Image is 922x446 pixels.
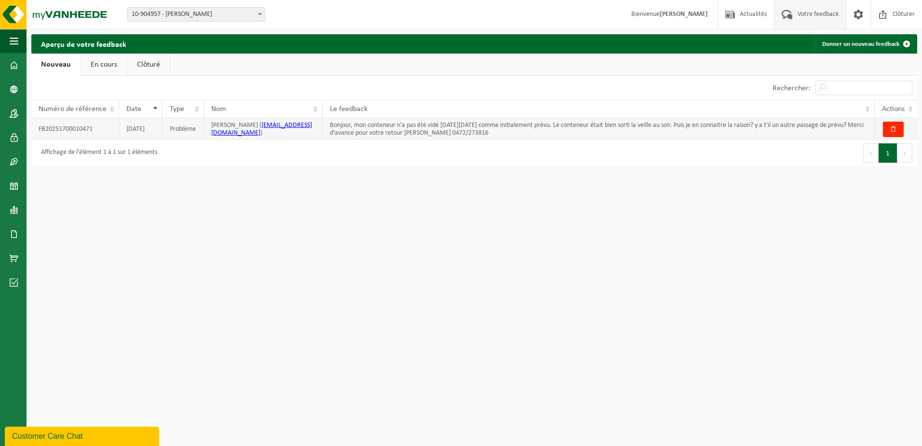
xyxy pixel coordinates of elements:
[39,105,107,113] span: Numéro de référence
[31,34,136,53] h2: Aperçu de votre feedback
[170,105,184,113] span: Type
[119,118,163,139] td: [DATE]
[897,143,912,163] button: Next
[660,11,708,18] strong: [PERSON_NAME]
[211,105,226,113] span: Nom
[773,84,811,92] label: Rechercher:
[126,105,141,113] span: Date
[879,143,897,163] button: 1
[211,122,312,137] a: [EMAIL_ADDRESS][DOMAIN_NAME]
[31,54,81,76] a: Nouveau
[36,144,157,162] div: Affichage de l'élément 1 à 1 sur 1 éléments
[863,143,879,163] button: Previous
[81,54,127,76] a: En cours
[128,8,265,21] span: 10-904957 - DANIEL MINNE-HOCK - PERWEZ
[323,118,875,139] td: Bonjour, mon conteneur n'a pas été vidé [DATE][DATE] comme initialement prévu. Le conteneur était...
[127,54,170,76] a: Clôturé
[31,118,119,139] td: FB20251700010471
[127,7,265,22] span: 10-904957 - DANIEL MINNE-HOCK - PERWEZ
[5,425,161,446] iframe: chat widget
[814,34,916,54] a: Donner un nouveau feedback
[330,105,367,113] span: Le feedback
[882,105,905,113] span: Actions
[204,118,323,139] td: [PERSON_NAME] ( )
[163,118,204,139] td: Problème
